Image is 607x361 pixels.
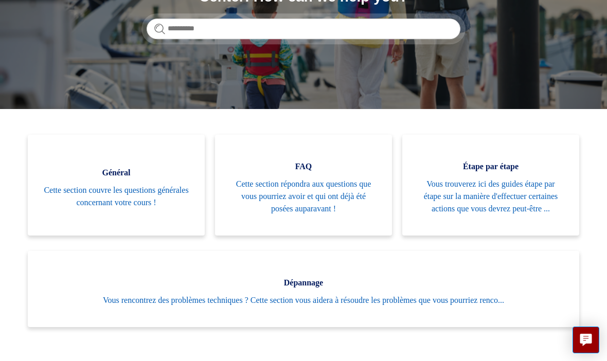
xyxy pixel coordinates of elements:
[43,167,189,179] span: Général
[402,135,579,236] a: Étape par étape Vous trouverez ici des guides étape par étape sur la manière d'effectuer certaine...
[28,135,205,236] a: Général Cette section couvre les questions générales concernant votre cours !
[147,19,460,39] input: Rechercher
[43,184,189,209] span: Cette section couvre les questions générales concernant votre cours !
[230,178,377,215] span: Cette section répondra aux questions que vous pourriez avoir et qui ont déjà été posées auparavant !
[43,277,564,289] span: Dépannage
[215,135,392,236] a: FAQ Cette section répondra aux questions que vous pourriez avoir et qui ont déjà été posées aupar...
[418,160,564,173] span: Étape par étape
[43,294,564,306] span: Vous rencontrez des problèmes techniques ? Cette section vous aidera à résoudre les problèmes que...
[230,160,377,173] span: FAQ
[418,178,564,215] span: Vous trouverez ici des guides étape par étape sur la manière d'effectuer certaines actions que vo...
[28,251,579,327] a: Dépannage Vous rencontrez des problèmes techniques ? Cette section vous aidera à résoudre les pro...
[573,327,599,353] button: Live chat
